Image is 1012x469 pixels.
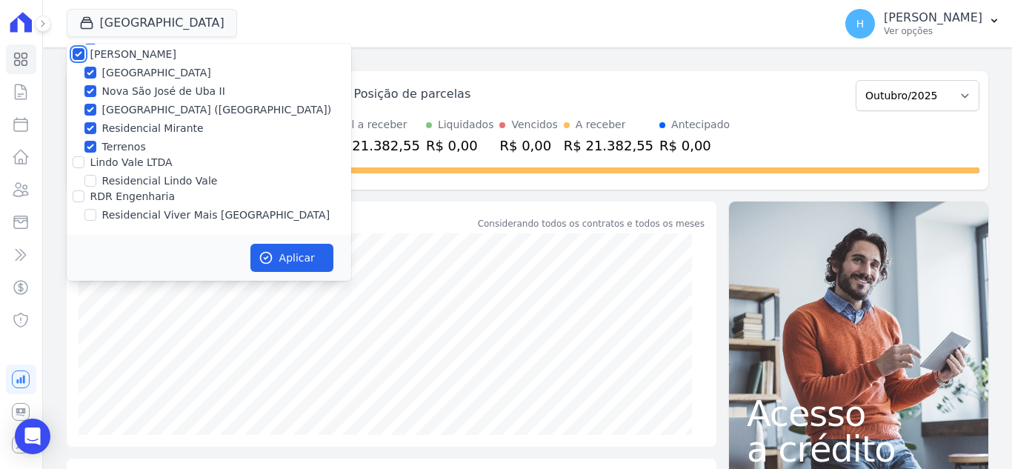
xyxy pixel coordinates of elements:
div: R$ 0,00 [499,136,557,156]
label: Residencial Lindo Vale [102,173,218,189]
label: Lindo Vale LTDA [90,156,173,168]
p: Ver opções [884,25,982,37]
span: H [856,19,865,29]
div: Vencidos [511,117,557,133]
button: Aplicar [250,244,333,272]
div: Liquidados [438,117,494,133]
label: RDR Engenharia [90,190,175,202]
label: [PERSON_NAME] [90,48,176,60]
label: Terrenos [102,139,146,155]
label: Nova São José de Uba II [102,84,225,99]
button: H [PERSON_NAME] Ver opções [833,3,1012,44]
p: [PERSON_NAME] [884,10,982,25]
div: R$ 0,00 [659,136,730,156]
div: A receber [576,117,626,133]
button: [GEOGRAPHIC_DATA] [67,9,237,37]
div: Total a receber [330,117,420,133]
div: R$ 21.382,55 [564,136,653,156]
label: [GEOGRAPHIC_DATA] ([GEOGRAPHIC_DATA]) [102,102,332,118]
div: R$ 0,00 [426,136,494,156]
label: [GEOGRAPHIC_DATA] [102,65,211,81]
div: R$ 21.382,55 [330,136,420,156]
div: Antecipado [671,117,730,133]
label: Residencial Mirante [102,121,204,136]
span: Acesso [747,396,971,431]
span: a crédito [747,431,971,467]
div: Posição de parcelas [354,85,471,103]
label: Residencial Viver Mais [GEOGRAPHIC_DATA] [102,207,330,223]
div: Open Intercom Messenger [15,419,50,454]
div: Considerando todos os contratos e todos os meses [478,217,705,230]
